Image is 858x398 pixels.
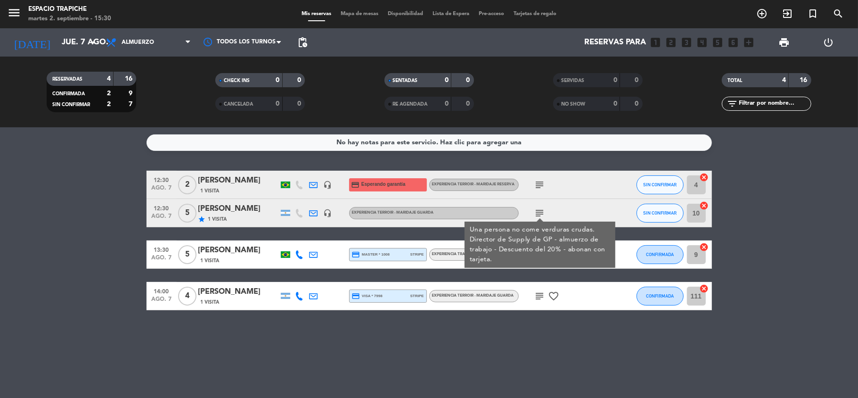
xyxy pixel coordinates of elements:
span: 1 Visita [201,187,220,195]
i: looks_6 [727,36,740,49]
span: SENTADAS [393,78,418,83]
span: Lista de Espera [428,11,474,17]
i: looks_3 [681,36,693,49]
strong: 0 [635,100,640,107]
span: ago. 7 [150,213,173,224]
span: print [778,37,790,48]
span: Experiencia Terroir - Maridaje Reserva [432,182,515,186]
strong: 0 [466,77,472,83]
i: looks_two [665,36,678,49]
span: CONFIRMADA [646,293,674,298]
strong: 0 [445,100,449,107]
div: LOG OUT [806,28,851,57]
i: headset_mic [324,181,332,189]
span: SERVIDAS [562,78,585,83]
strong: 2 [107,101,111,108]
span: 5 [178,245,196,264]
span: CHECK INS [224,78,250,83]
i: looks_5 [712,36,724,49]
span: CONFIRMADA [646,252,674,257]
i: headset_mic [324,209,332,217]
span: Mis reservas [297,11,336,17]
span: Experiencia Terroir - Maridaje Guarda [352,211,434,215]
input: Filtrar por nombre... [738,99,811,109]
i: favorite_border [548,290,560,302]
strong: 0 [613,77,617,83]
i: [DATE] [7,32,57,53]
span: ago. 7 [150,255,173,265]
span: ago. 7 [150,185,173,196]
strong: 4 [107,75,111,82]
span: Tarjetas de regalo [509,11,561,17]
button: SIN CONFIRMAR [637,175,684,194]
strong: 7 [129,101,134,108]
div: No hay notas para este servicio. Haz clic para agregar una [336,137,522,148]
strong: 0 [276,77,280,83]
span: CANCELADA [224,102,253,107]
span: 2 [178,175,196,194]
i: add_box [743,36,755,49]
i: cancel [700,242,709,252]
i: add_circle_outline [756,8,768,19]
span: 13:30 [150,244,173,255]
button: CONFIRMADA [637,245,684,264]
i: subject [534,207,546,219]
span: NO SHOW [562,102,586,107]
span: 4 [178,287,196,306]
i: arrow_drop_down [88,37,99,48]
strong: 16 [125,75,134,82]
div: [PERSON_NAME] [198,203,278,215]
span: Almuerzo [122,39,154,46]
strong: 4 [782,77,786,83]
strong: 0 [635,77,640,83]
i: credit_card [351,181,360,189]
span: Experiencia Terroir - Maridaje Guarda [432,294,514,298]
span: Pre-acceso [474,11,509,17]
strong: 0 [613,100,617,107]
span: SIN CONFIRMAR [643,210,677,216]
i: exit_to_app [782,8,793,19]
strong: 2 [107,90,111,97]
span: ago. 7 [150,296,173,307]
div: [PERSON_NAME] [198,174,278,187]
i: credit_card [352,292,360,300]
span: 12:30 [150,202,173,213]
button: menu [7,6,21,23]
span: visa * 7998 [352,292,383,300]
span: Disponibilidad [383,11,428,17]
span: Esperando garantía [361,181,405,188]
i: star [198,216,206,223]
span: stripe [410,293,424,299]
span: 14:00 [150,285,173,296]
i: looks_one [650,36,662,49]
div: Una persona no come verduras crudas. Director de Supply de GP - almuerzo de trabajo - Descuento d... [469,225,610,265]
span: Mapa de mesas [336,11,383,17]
span: RE AGENDADA [393,102,428,107]
strong: 0 [466,100,472,107]
strong: 0 [276,100,280,107]
div: martes 2. septiembre - 15:30 [28,14,111,24]
span: stripe [410,251,424,257]
button: CONFIRMADA [637,287,684,306]
span: 1 Visita [201,257,220,265]
i: search [833,8,844,19]
i: credit_card [352,250,360,259]
span: RESERVADAS [52,77,82,82]
div: [PERSON_NAME] [198,244,278,257]
i: looks_4 [696,36,709,49]
i: turned_in_not [807,8,818,19]
span: SIN CONFIRMAR [52,102,90,107]
strong: 0 [445,77,449,83]
div: Espacio Trapiche [28,5,111,14]
i: cancel [700,284,709,293]
span: TOTAL [727,78,742,83]
span: master * 1008 [352,250,390,259]
span: pending_actions [297,37,308,48]
i: subject [534,179,546,191]
i: power_settings_new [823,37,834,48]
span: 1 Visita [201,298,220,306]
strong: 0 [297,100,303,107]
span: 1 Visita [208,216,227,223]
i: menu [7,6,21,20]
strong: 9 [129,90,134,97]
